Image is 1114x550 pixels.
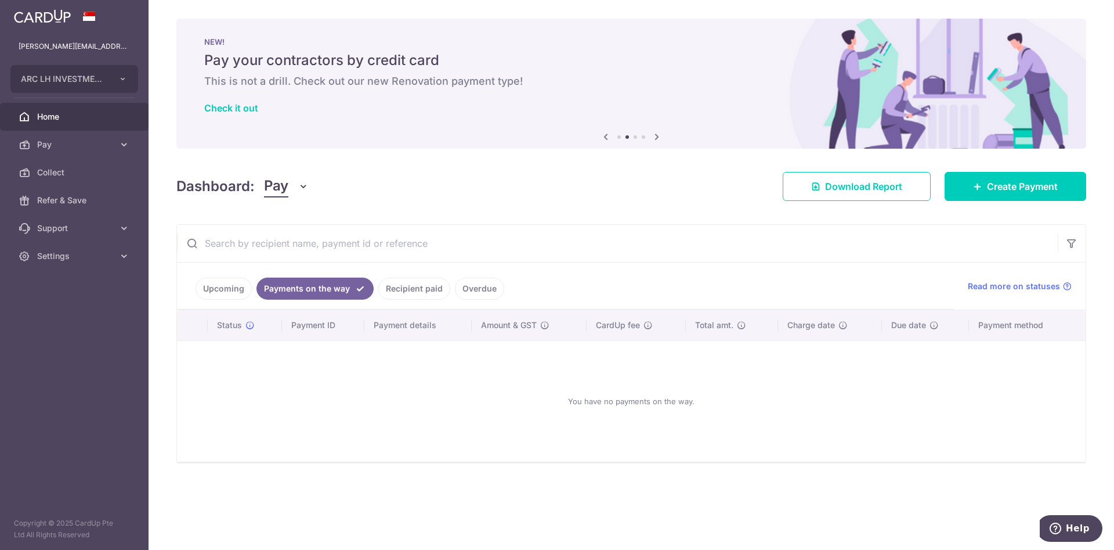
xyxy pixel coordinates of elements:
[1040,515,1102,544] iframe: Opens a widget where you can find more information
[695,319,733,331] span: Total amt.
[19,41,130,52] p: [PERSON_NAME][EMAIL_ADDRESS][DOMAIN_NAME]
[891,319,926,331] span: Due date
[14,9,71,23] img: CardUp
[825,179,902,193] span: Download Report
[264,175,288,197] span: Pay
[968,281,1072,292] a: Read more on statuses
[481,319,537,331] span: Amount & GST
[196,278,252,300] a: Upcoming
[364,310,472,340] th: Payment details
[37,111,114,123] span: Home
[204,102,258,114] a: Check it out
[176,176,255,197] h4: Dashboard:
[191,350,1072,452] div: You have no payments on the way.
[378,278,450,300] a: Recipient paid
[787,319,835,331] span: Charge date
[37,222,114,234] span: Support
[987,179,1058,193] span: Create Payment
[945,172,1086,201] a: Create Payment
[204,74,1058,88] h6: This is not a drill. Check out our new Renovation payment type!
[10,65,138,93] button: ARC LH INVESTMENTS PTE. LTD.
[596,319,640,331] span: CardUp fee
[204,37,1058,46] p: NEW!
[969,310,1086,340] th: Payment method
[455,278,504,300] a: Overdue
[37,139,114,150] span: Pay
[37,167,114,178] span: Collect
[177,225,1058,262] input: Search by recipient name, payment id or reference
[256,278,374,300] a: Payments on the way
[282,310,364,340] th: Payment ID
[21,73,107,85] span: ARC LH INVESTMENTS PTE. LTD.
[264,175,309,197] button: Pay
[783,172,931,201] a: Download Report
[37,195,114,206] span: Refer & Save
[37,250,114,262] span: Settings
[204,51,1058,70] h5: Pay your contractors by credit card
[176,19,1086,149] img: Renovation banner
[217,319,242,331] span: Status
[968,281,1060,292] span: Read more on statuses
